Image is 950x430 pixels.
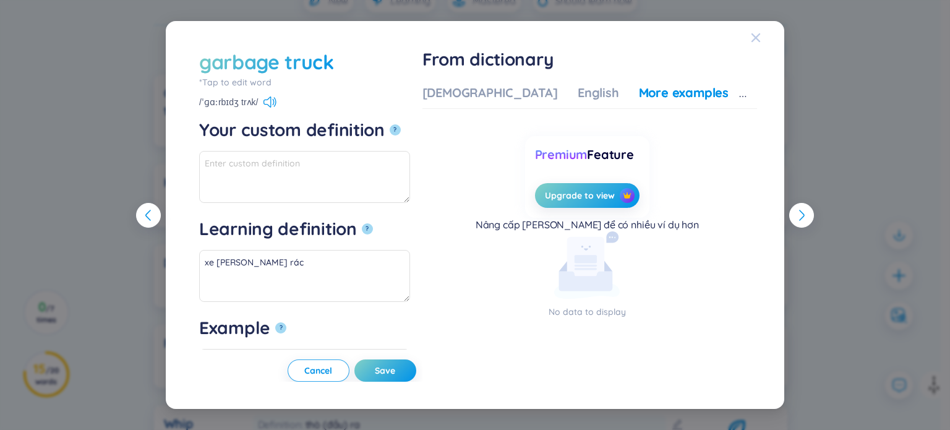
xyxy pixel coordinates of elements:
[422,84,558,101] div: [DEMOGRAPHIC_DATA]
[729,84,757,109] button: ellipsis
[535,183,640,208] button: Upgrade to viewcrown icon
[751,21,784,54] button: Close
[199,75,410,89] div: *Tap to edit word
[199,250,410,302] textarea: xe [PERSON_NAME] rác
[199,317,270,339] div: Example
[199,48,334,75] div: garbage truck
[304,364,332,377] span: Cancel
[390,124,401,135] button: Your custom definition
[535,147,588,162] span: Premium
[476,218,699,231] div: Nâng cấp [PERSON_NAME] để có nhiều ví dụ hơn
[578,84,619,101] div: English
[623,191,631,200] img: crown icon
[639,84,729,101] div: More examples
[199,218,357,240] div: Learning definition
[354,359,416,382] button: Save
[545,189,615,202] span: Upgrade to view
[535,146,640,163] div: Feature
[738,92,747,101] span: ellipsis
[275,322,286,333] button: Example
[362,223,373,234] button: Learning definition
[199,119,385,141] div: Your custom definition
[375,364,395,377] span: Save
[422,305,752,319] p: No data to display
[199,95,258,109] span: /ˈɡɑːrbɪdʒ trʌk/
[422,48,757,71] h1: From dictionary
[288,359,349,382] button: Cancel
